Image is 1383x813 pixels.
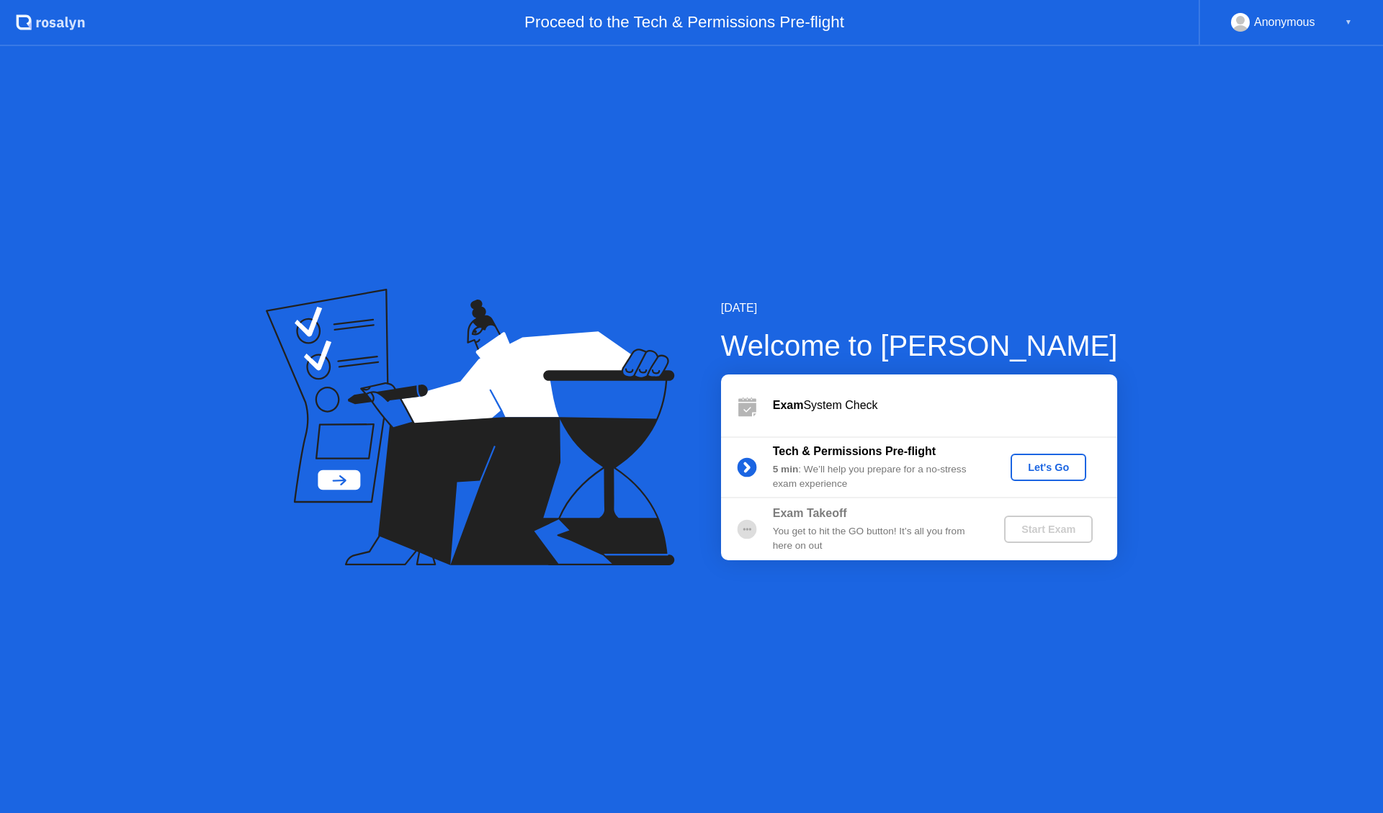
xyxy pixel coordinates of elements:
div: Anonymous [1254,13,1315,32]
button: Start Exam [1004,516,1093,543]
b: Tech & Permissions Pre-flight [773,445,936,457]
div: Let's Go [1016,462,1080,473]
div: You get to hit the GO button! It’s all you from here on out [773,524,980,554]
div: Welcome to [PERSON_NAME] [721,324,1118,367]
b: 5 min [773,464,799,475]
b: Exam [773,399,804,411]
div: : We’ll help you prepare for a no-stress exam experience [773,462,980,492]
div: [DATE] [721,300,1118,317]
b: Exam Takeoff [773,507,847,519]
div: Start Exam [1010,524,1087,535]
button: Let's Go [1011,454,1086,481]
div: System Check [773,397,1117,414]
div: ▼ [1345,13,1352,32]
